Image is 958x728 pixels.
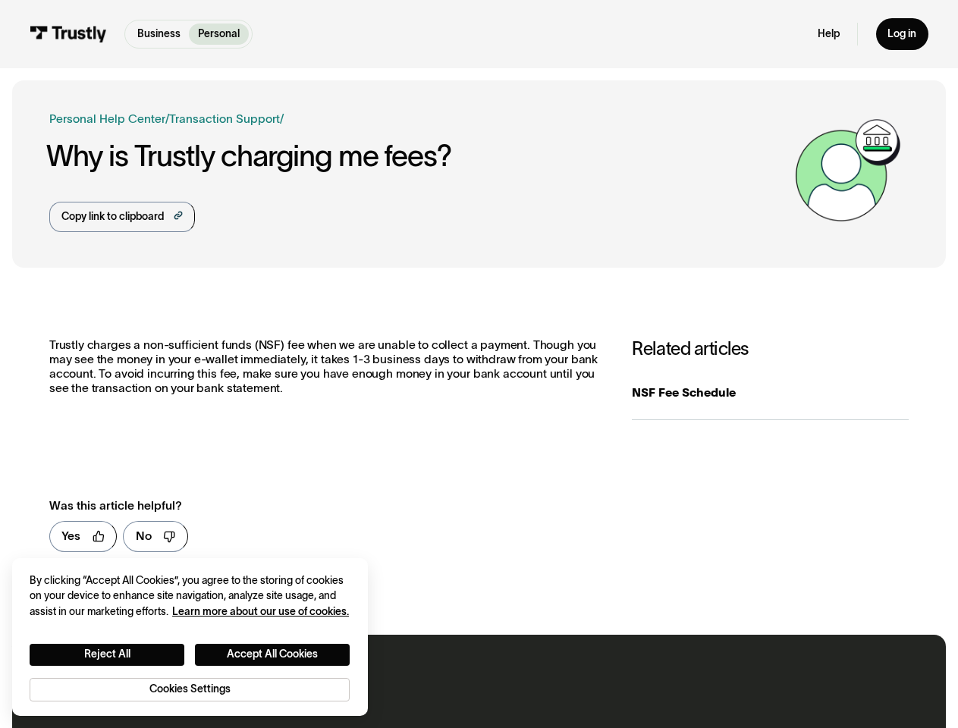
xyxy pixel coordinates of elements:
button: Cookies Settings [30,678,350,701]
a: Log in [876,18,928,49]
div: / [280,110,284,127]
div: By clicking “Accept All Cookies”, you agree to the storing of cookies on your device to enhance s... [30,573,350,620]
div: Copy link to clipboard [61,209,164,225]
div: Was this article helpful? [49,497,571,514]
p: Trustly charges a non-sufficient funds (NSF) fee when we are unable to collect a payment. Though ... [49,338,602,395]
div: / [165,110,169,127]
a: No [123,521,188,552]
img: Trustly Logo [30,26,107,42]
a: Personal [189,24,248,45]
h3: Related articles [632,338,909,359]
a: Transaction Support [169,112,280,125]
h1: Why is Trustly charging me fees? [46,140,787,172]
div: NSF Fee Schedule [632,384,909,401]
div: Yes [61,527,80,544]
a: Copy link to clipboard [49,202,195,232]
a: More information about your privacy, opens in a new tab [172,606,349,617]
button: Accept All Cookies [195,644,350,666]
div: Log in [887,27,916,41]
a: NSF Fee Schedule [632,366,909,419]
p: Business [137,27,181,42]
a: Business [128,24,189,45]
div: Privacy [30,573,350,701]
div: No [136,527,152,544]
button: Reject All [30,644,184,666]
a: Yes [49,521,118,552]
p: Personal [198,27,240,42]
div: Cookie banner [12,558,368,716]
a: Personal Help Center [49,110,165,127]
a: Help [818,27,840,41]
